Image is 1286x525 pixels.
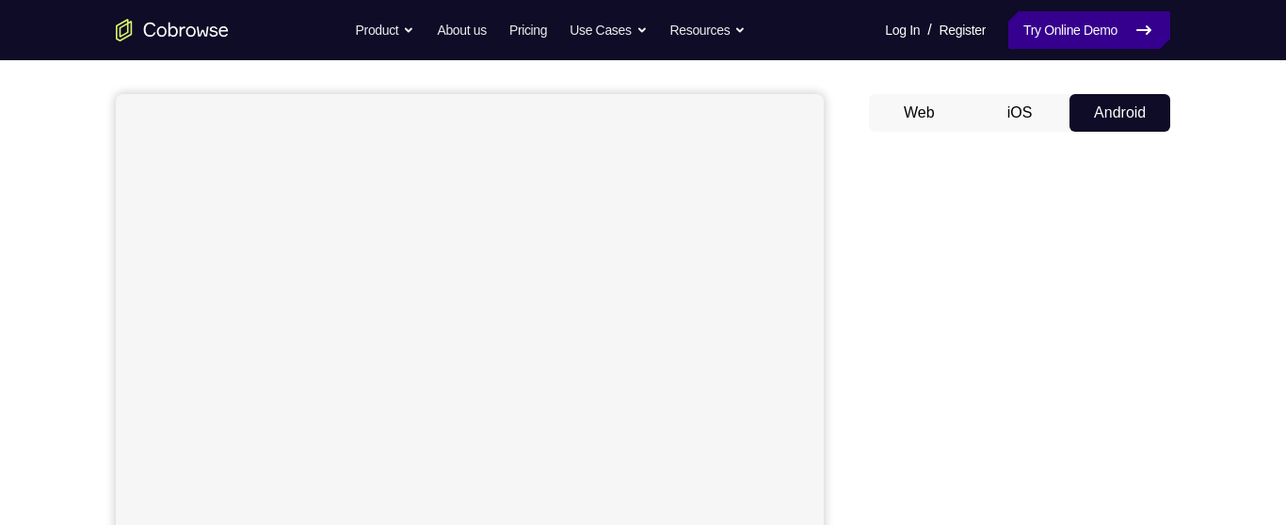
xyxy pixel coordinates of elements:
[437,11,486,49] a: About us
[116,19,229,41] a: Go to the home page
[509,11,547,49] a: Pricing
[940,11,986,49] a: Register
[970,94,1070,132] button: iOS
[869,94,970,132] button: Web
[570,11,647,49] button: Use Cases
[356,11,415,49] button: Product
[1008,11,1170,49] a: Try Online Demo
[927,19,931,41] span: /
[670,11,747,49] button: Resources
[1069,94,1170,132] button: Android
[885,11,920,49] a: Log In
